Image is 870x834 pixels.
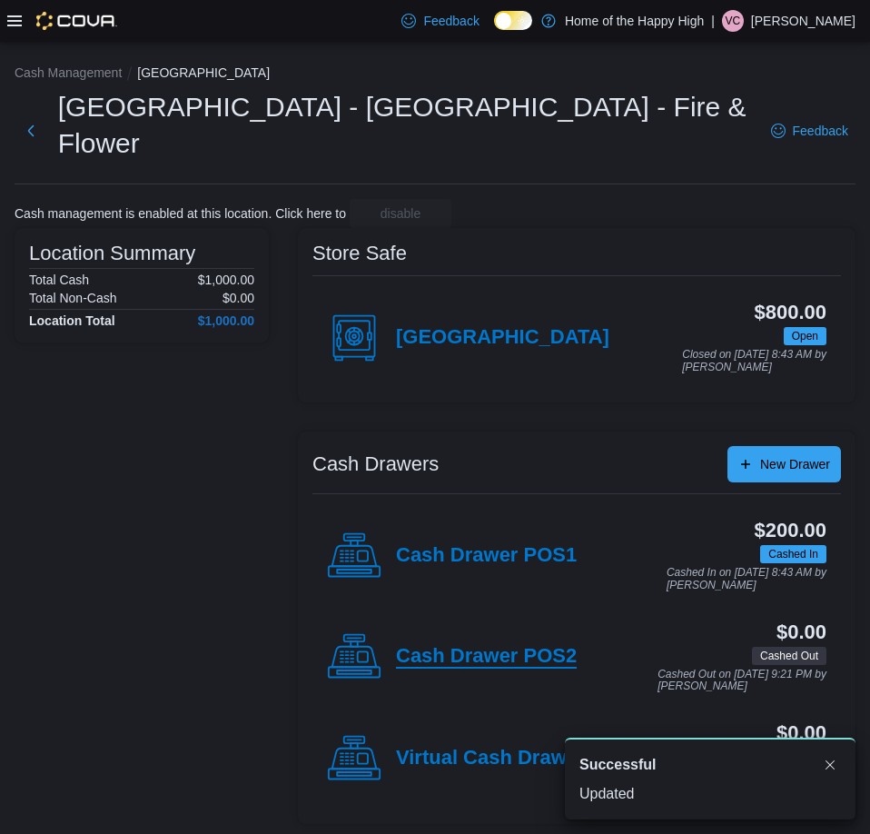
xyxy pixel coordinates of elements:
[15,113,47,149] button: Next
[29,291,117,305] h6: Total Non-Cash
[394,3,486,39] a: Feedback
[579,754,656,776] span: Successful
[760,455,830,473] span: New Drawer
[494,30,495,31] span: Dark Mode
[396,326,609,350] h4: [GEOGRAPHIC_DATA]
[760,648,818,664] span: Cashed Out
[15,64,855,85] nav: An example of EuiBreadcrumbs
[381,204,420,223] span: disable
[657,669,826,693] p: Cashed Out on [DATE] 9:21 PM by [PERSON_NAME]
[198,313,254,328] h4: $1,000.00
[667,567,826,591] p: Cashed In on [DATE] 8:43 AM by [PERSON_NAME]
[752,647,826,665] span: Cashed Out
[198,273,254,287] p: $1,000.00
[58,89,753,162] h1: [GEOGRAPHIC_DATA] - [GEOGRAPHIC_DATA] - Fire & Flower
[682,349,826,373] p: Closed on [DATE] 8:43 AM by [PERSON_NAME]
[15,65,122,80] button: Cash Management
[760,545,826,563] span: Cashed In
[15,206,346,221] p: Cash management is enabled at this location. Click here to
[29,273,89,287] h6: Total Cash
[137,65,270,80] button: [GEOGRAPHIC_DATA]
[793,122,848,140] span: Feedback
[726,10,741,32] span: VC
[722,10,744,32] div: Vanessa Cappis
[727,446,841,482] button: New Drawer
[755,302,826,323] h3: $800.00
[396,747,602,770] h4: Virtual Cash Drawer 1
[312,243,407,264] h3: Store Safe
[36,12,117,30] img: Cova
[751,10,855,32] p: [PERSON_NAME]
[792,328,818,344] span: Open
[768,546,818,562] span: Cashed In
[784,327,826,345] span: Open
[312,453,439,475] h3: Cash Drawers
[29,313,115,328] h4: Location Total
[776,621,826,643] h3: $0.00
[819,754,841,776] button: Dismiss toast
[396,544,577,568] h4: Cash Drawer POS1
[423,12,479,30] span: Feedback
[579,783,841,805] div: Updated
[764,113,855,149] a: Feedback
[396,645,577,669] h4: Cash Drawer POS2
[755,520,826,541] h3: $200.00
[711,10,715,32] p: |
[222,291,254,305] p: $0.00
[565,10,704,32] p: Home of the Happy High
[29,243,195,264] h3: Location Summary
[350,199,451,228] button: disable
[579,754,841,776] div: Notification
[494,11,532,30] input: Dark Mode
